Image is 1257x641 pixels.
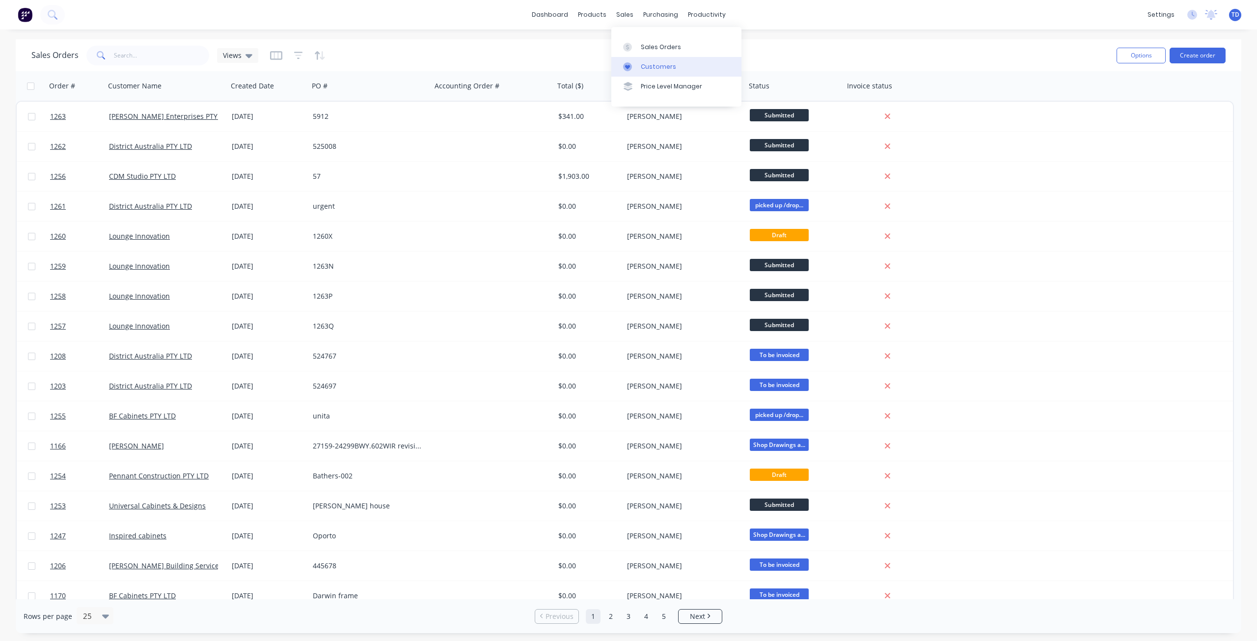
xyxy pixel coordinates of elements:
[109,231,170,241] a: Lounge Innovation
[24,612,72,621] span: Rows per page
[750,169,809,181] span: Submitted
[313,171,422,181] div: 57
[50,531,66,541] span: 1247
[313,291,422,301] div: 1263P
[690,612,705,621] span: Next
[627,141,736,151] div: [PERSON_NAME]
[611,37,741,56] a: Sales Orders
[313,471,422,481] div: Bathers-002
[557,81,583,91] div: Total ($)
[50,341,109,371] a: 1208
[558,321,616,331] div: $0.00
[313,501,422,511] div: [PERSON_NAME] house
[750,229,809,241] span: Draft
[232,291,305,301] div: [DATE]
[50,351,66,361] span: 1208
[31,51,79,60] h1: Sales Orders
[50,171,66,181] span: 1256
[558,561,616,571] div: $0.00
[50,132,109,161] a: 1262
[109,591,176,600] a: BF Cabinets PTY LTD
[109,261,170,271] a: Lounge Innovation
[232,351,305,361] div: [DATE]
[50,561,66,571] span: 1206
[1117,48,1166,63] button: Options
[627,321,736,331] div: [PERSON_NAME]
[749,81,769,91] div: Status
[750,469,809,481] span: Draft
[232,141,305,151] div: [DATE]
[750,499,809,511] span: Submitted
[50,261,66,271] span: 1259
[109,381,192,390] a: District Australia PTY LTD
[639,609,654,624] a: Page 4
[750,588,809,601] span: To be invoiced
[50,111,66,121] span: 1263
[232,231,305,241] div: [DATE]
[50,441,66,451] span: 1166
[50,102,109,131] a: 1263
[638,7,683,22] div: purchasing
[50,201,66,211] span: 1261
[109,561,222,570] a: [PERSON_NAME] Building Services
[109,291,170,301] a: Lounge Innovation
[50,551,109,581] a: 1206
[750,139,809,151] span: Submitted
[527,7,573,22] a: dashboard
[621,609,636,624] a: Page 3
[50,222,109,251] a: 1260
[313,261,422,271] div: 1263N
[627,261,736,271] div: [PERSON_NAME]
[627,471,736,481] div: [PERSON_NAME]
[232,411,305,421] div: [DATE]
[109,441,164,450] a: [PERSON_NAME]
[627,381,736,391] div: [PERSON_NAME]
[232,471,305,481] div: [DATE]
[750,319,809,331] span: Submitted
[109,201,192,211] a: District Australia PTY LTD
[232,111,305,121] div: [DATE]
[641,82,702,91] div: Price Level Manager
[50,501,66,511] span: 1253
[627,411,736,421] div: [PERSON_NAME]
[232,171,305,181] div: [DATE]
[627,561,736,571] div: [PERSON_NAME]
[232,321,305,331] div: [DATE]
[313,411,422,421] div: unita
[656,609,671,624] a: Page 5
[109,111,232,121] a: [PERSON_NAME] Enterprises PTY LTD
[558,381,616,391] div: $0.00
[641,43,681,52] div: Sales Orders
[558,201,616,211] div: $0.00
[232,501,305,511] div: [DATE]
[50,371,109,401] a: 1203
[109,411,176,420] a: BF Cabinets PTY LTD
[50,461,109,491] a: 1254
[109,141,192,151] a: District Australia PTY LTD
[750,529,809,541] span: Shop Drawings a...
[558,501,616,511] div: $0.00
[313,351,422,361] div: 524767
[50,162,109,191] a: 1256
[627,171,736,181] div: [PERSON_NAME]
[535,612,578,621] a: Previous page
[18,7,32,22] img: Factory
[109,531,166,540] a: Inspired cabinets
[313,231,422,241] div: 1260X
[1170,48,1226,63] button: Create order
[50,401,109,431] a: 1255
[679,612,722,621] a: Next page
[50,381,66,391] span: 1203
[558,351,616,361] div: $0.00
[627,441,736,451] div: [PERSON_NAME]
[49,81,75,91] div: Order #
[558,531,616,541] div: $0.00
[558,171,616,181] div: $1,903.00
[558,111,616,121] div: $341.00
[641,62,676,71] div: Customers
[313,141,422,151] div: 525008
[50,321,66,331] span: 1257
[50,431,109,461] a: 1166
[313,441,422,451] div: 27159-24299BWY.602WIR revision
[750,259,809,271] span: Submitted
